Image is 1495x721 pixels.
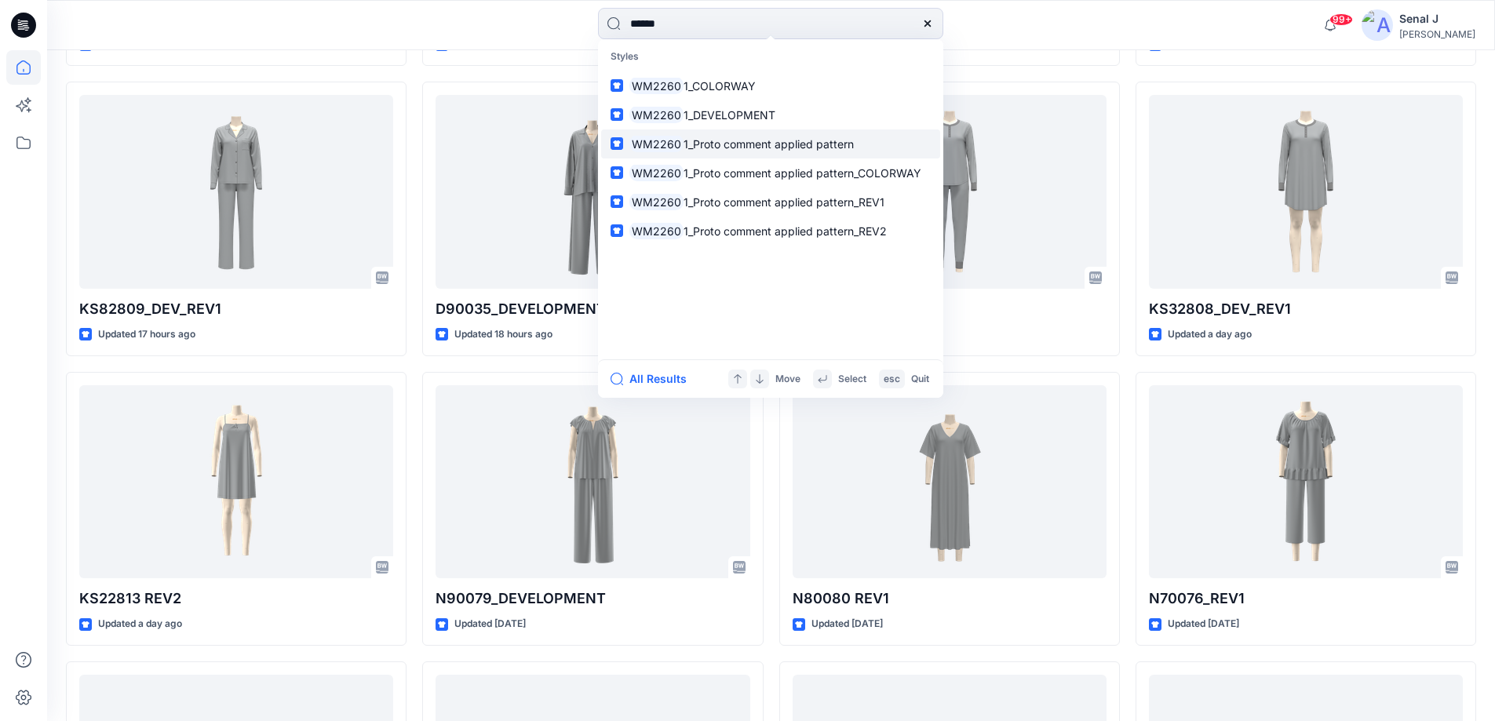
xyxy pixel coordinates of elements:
[1168,326,1252,343] p: Updated a day ago
[454,326,552,343] p: Updated 18 hours ago
[793,385,1107,579] a: N80080 REV1
[436,385,749,579] a: N90079_DEVELOPMENT
[1399,9,1475,28] div: Senal J
[1149,385,1463,579] a: N70076_REV1
[1329,13,1353,26] span: 99+
[601,188,940,217] a: WM22601_Proto comment applied pattern_REV1
[684,195,884,209] span: 1_Proto comment applied pattern_REV1
[884,371,900,388] p: esc
[684,224,887,238] span: 1_Proto comment applied pattern_REV2
[629,106,684,124] mark: WM2260
[793,95,1107,289] a: KS92808_DEV_REV2
[629,222,684,240] mark: WM2260
[629,164,684,182] mark: WM2260
[601,71,940,100] a: WM22601_COLORWAY
[601,129,940,158] a: WM22601_Proto comment applied pattern
[79,385,393,579] a: KS22813 REV2
[629,135,684,153] mark: WM2260
[601,100,940,129] a: WM22601_DEVELOPMENT
[629,193,684,211] mark: WM2260
[1149,588,1463,610] p: N70076_REV1
[684,108,775,122] span: 1_DEVELOPMENT
[684,166,921,180] span: 1_Proto comment applied pattern_COLORWAY
[454,616,526,632] p: Updated [DATE]
[1362,9,1393,41] img: avatar
[911,371,929,388] p: Quit
[1149,298,1463,320] p: KS32808_DEV_REV1
[436,588,749,610] p: N90079_DEVELOPMENT
[1168,616,1239,632] p: Updated [DATE]
[436,95,749,289] a: D90035_DEVELOPMENT
[838,371,866,388] p: Select
[684,137,854,151] span: 1_Proto comment applied pattern
[793,298,1107,320] p: KS92808_DEV_REV2
[684,79,756,93] span: 1_COLORWAY
[601,158,940,188] a: WM22601_Proto comment applied pattern_COLORWAY
[793,588,1107,610] p: N80080 REV1
[1399,28,1475,40] div: [PERSON_NAME]
[98,326,195,343] p: Updated 17 hours ago
[775,371,800,388] p: Move
[436,298,749,320] p: D90035_DEVELOPMENT
[98,616,182,632] p: Updated a day ago
[611,370,697,388] button: All Results
[601,42,940,71] p: Styles
[79,95,393,289] a: KS82809_DEV_REV1
[811,616,883,632] p: Updated [DATE]
[1149,95,1463,289] a: KS32808_DEV_REV1
[601,217,940,246] a: WM22601_Proto comment applied pattern_REV2
[629,77,684,95] mark: WM2260
[79,588,393,610] p: KS22813 REV2
[79,298,393,320] p: KS82809_DEV_REV1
